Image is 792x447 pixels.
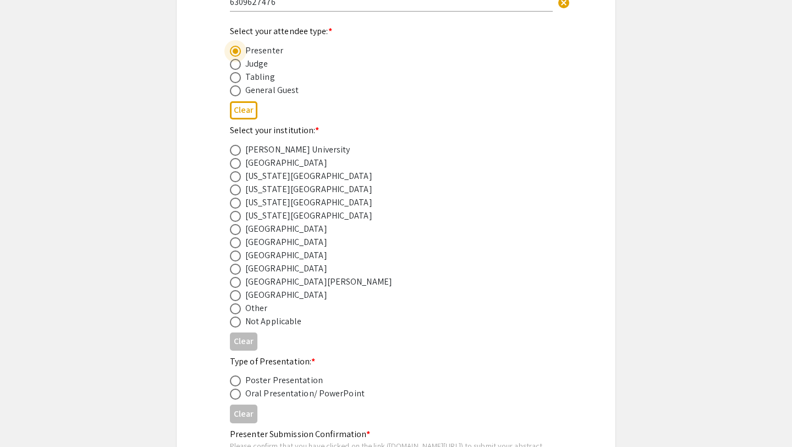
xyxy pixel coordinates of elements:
[8,397,47,439] iframe: Chat
[245,302,268,315] div: Other
[245,387,365,400] div: Oral Presentation/ PowerPoint
[230,332,257,351] button: Clear
[230,124,320,136] mat-label: Select your institution:
[245,156,327,170] div: [GEOGRAPHIC_DATA]
[245,143,350,156] div: [PERSON_NAME] University
[245,315,301,328] div: Not Applicable
[245,209,372,222] div: [US_STATE][GEOGRAPHIC_DATA]
[245,275,392,288] div: [GEOGRAPHIC_DATA][PERSON_NAME]
[230,405,257,423] button: Clear
[230,25,332,37] mat-label: Select your attendee type:
[245,222,327,236] div: [GEOGRAPHIC_DATA]
[230,356,315,367] mat-label: Type of Presentation:
[245,70,275,84] div: Tabling
[245,288,327,302] div: [GEOGRAPHIC_DATA]
[245,183,372,196] div: [US_STATE][GEOGRAPHIC_DATA]
[245,170,372,183] div: [US_STATE][GEOGRAPHIC_DATA]
[245,236,327,249] div: [GEOGRAPHIC_DATA]
[245,84,299,97] div: General Guest
[230,428,370,440] mat-label: Presenter Submission Confirmation
[245,374,323,387] div: Poster Presentation
[245,44,283,57] div: Presenter
[245,262,327,275] div: [GEOGRAPHIC_DATA]
[245,196,372,209] div: [US_STATE][GEOGRAPHIC_DATA]
[230,101,257,119] button: Clear
[245,57,268,70] div: Judge
[245,249,327,262] div: [GEOGRAPHIC_DATA]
